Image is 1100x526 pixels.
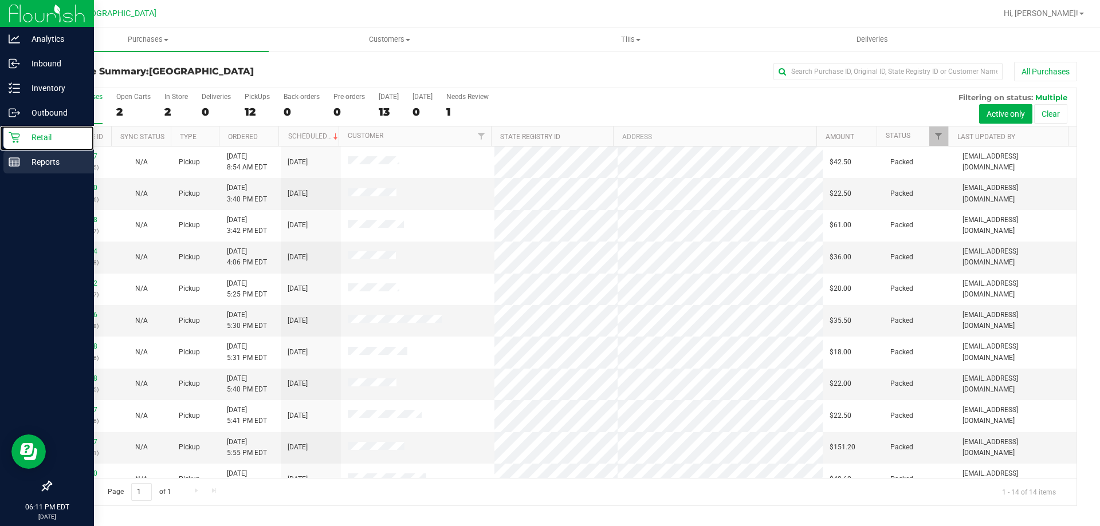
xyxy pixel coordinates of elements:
[288,220,308,231] span: [DATE]
[135,315,148,326] button: N/A
[288,315,308,326] span: [DATE]
[135,347,148,358] button: N/A
[131,483,152,501] input: 1
[65,469,97,477] a: 11825230
[227,246,267,268] span: [DATE] 4:06 PM EDT
[830,315,851,326] span: $35.50
[179,378,200,389] span: Pickup
[830,474,851,485] span: $40.60
[116,105,151,118] div: 2
[962,151,1070,173] span: [EMAIL_ADDRESS][DOMAIN_NAME]
[179,347,200,358] span: Pickup
[135,221,148,229] span: Not Applicable
[890,347,913,358] span: Packed
[135,188,148,199] button: N/A
[65,374,97,382] a: 11824978
[135,220,148,231] button: N/A
[179,252,200,263] span: Pickup
[135,379,148,387] span: Not Applicable
[135,474,148,485] button: N/A
[886,132,910,140] a: Status
[752,27,993,52] a: Deliveries
[20,57,89,70] p: Inbound
[20,155,89,169] p: Reports
[830,220,851,231] span: $61.00
[135,442,148,453] button: N/A
[348,132,383,140] a: Customer
[890,220,913,231] span: Packed
[179,315,200,326] span: Pickup
[227,373,267,395] span: [DATE] 5:40 PM EDT
[179,188,200,199] span: Pickup
[288,157,308,168] span: [DATE]
[149,66,254,77] span: [GEOGRAPHIC_DATA]
[164,93,188,101] div: In Store
[890,157,913,168] span: Packed
[379,93,399,101] div: [DATE]
[135,410,148,421] button: N/A
[27,34,269,45] span: Purchases
[65,279,97,287] a: 11824502
[1035,93,1067,102] span: Multiple
[962,373,1070,395] span: [EMAIL_ADDRESS][DOMAIN_NAME]
[9,82,20,94] inline-svg: Inventory
[135,443,148,451] span: Not Applicable
[116,93,151,101] div: Open Carts
[135,475,148,483] span: Not Applicable
[962,405,1070,426] span: [EMAIL_ADDRESS][DOMAIN_NAME]
[890,252,913,263] span: Packed
[826,133,854,141] a: Amount
[135,317,148,325] span: Not Applicable
[958,93,1033,102] span: Filtering on status:
[830,188,851,199] span: $22.50
[179,157,200,168] span: Pickup
[9,58,20,69] inline-svg: Inbound
[135,158,148,166] span: Not Applicable
[227,468,267,490] span: [DATE] 6:02 PM EDT
[202,93,231,101] div: Deliveries
[830,283,851,294] span: $20.00
[227,341,267,363] span: [DATE] 5:31 PM EDT
[164,105,188,118] div: 2
[1014,62,1077,81] button: All Purchases
[269,34,509,45] span: Customers
[65,406,97,414] a: 11825007
[65,152,97,160] a: 11821407
[227,310,267,331] span: [DATE] 5:30 PM EDT
[227,151,267,173] span: [DATE] 8:54 AM EDT
[245,93,270,101] div: PickUps
[135,157,148,168] button: N/A
[5,502,89,512] p: 06:11 PM EDT
[179,474,200,485] span: Pickup
[202,105,231,118] div: 0
[135,348,148,356] span: Not Applicable
[830,378,851,389] span: $22.00
[65,342,97,350] a: 11824848
[288,410,308,421] span: [DATE]
[890,315,913,326] span: Packed
[890,283,913,294] span: Packed
[288,378,308,389] span: [DATE]
[333,105,365,118] div: 0
[20,32,89,46] p: Analytics
[65,438,97,446] a: 11825117
[227,183,267,204] span: [DATE] 3:40 PM EDT
[830,157,851,168] span: $42.50
[180,133,197,141] a: Type
[962,215,1070,236] span: [EMAIL_ADDRESS][DOMAIN_NAME]
[613,126,816,147] th: Address
[135,378,148,389] button: N/A
[890,378,913,389] span: Packed
[333,93,365,101] div: Pre-orders
[929,126,948,146] a: Filter
[993,483,1065,500] span: 1 - 14 of 14 items
[890,188,913,199] span: Packed
[179,442,200,453] span: Pickup
[20,81,89,95] p: Inventory
[979,104,1032,124] button: Active only
[9,33,20,45] inline-svg: Analytics
[245,105,270,118] div: 12
[9,132,20,143] inline-svg: Retail
[288,283,308,294] span: [DATE]
[962,310,1070,331] span: [EMAIL_ADDRESS][DOMAIN_NAME]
